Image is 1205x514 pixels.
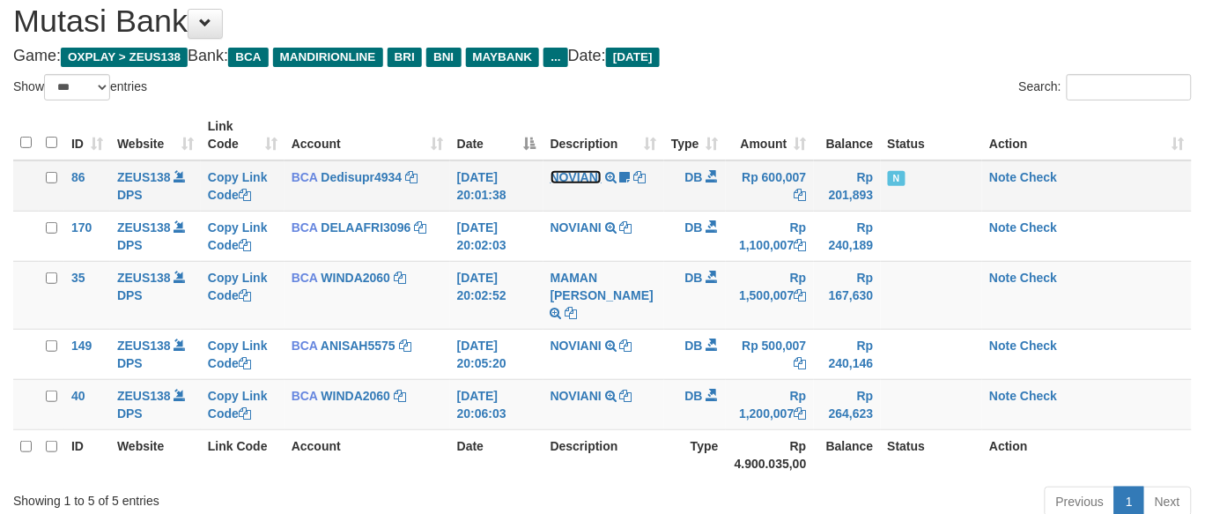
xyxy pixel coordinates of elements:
td: DPS [110,329,201,379]
a: Copy Dedisupr4934 to clipboard [405,170,418,184]
h1: Mutasi Bank [13,4,1192,39]
span: BNI [426,48,461,67]
span: BCA [292,220,318,235]
span: 149 [71,339,92,353]
td: Rp 264,623 [814,379,881,429]
a: ANISAH5575 [321,339,396,353]
a: Check [1020,170,1057,184]
a: ZEUS138 [117,220,171,235]
th: Type: activate to sort column ascending [664,110,726,160]
a: Check [1020,339,1057,353]
th: Account [285,429,450,480]
th: Date [450,429,543,480]
th: Website: activate to sort column ascending [110,110,201,160]
a: Copy NOVIANI to clipboard [620,389,632,403]
a: Dedisupr4934 [322,170,403,184]
td: Rp 1,200,007 [726,379,814,429]
span: 40 [71,389,85,403]
a: Copy Rp 1,500,007 to clipboard [795,288,807,302]
a: ZEUS138 [117,389,171,403]
td: Rp 201,893 [814,160,881,212]
a: NOVIANI [551,339,602,353]
td: DPS [110,160,201,212]
a: WINDA2060 [322,389,391,403]
th: Status [881,110,983,160]
a: Copy NOVIANI to clipboard [620,339,632,353]
th: Balance [814,429,881,480]
a: MAMAN [PERSON_NAME] [551,271,654,302]
span: MANDIRIONLINE [273,48,383,67]
a: Note [989,389,1016,403]
a: Copy MAMAN AGUSTIAN to clipboard [566,306,578,320]
a: Copy WINDA2060 to clipboard [394,271,406,285]
th: ID [64,429,110,480]
a: Copy ANISAH5575 to clipboard [399,339,411,353]
a: Copy Link Code [208,271,268,302]
span: BCA [292,339,318,353]
th: Link Code: activate to sort column ascending [201,110,285,160]
span: BCA [292,170,318,184]
select: Showentries [44,74,110,101]
td: DPS [110,211,201,261]
span: DB [685,389,703,403]
a: Copy NOVIANI to clipboard [634,170,647,184]
th: Date: activate to sort column descending [450,110,543,160]
th: Action [982,429,1192,480]
span: BCA [228,48,268,67]
span: BRI [388,48,422,67]
a: Copy NOVIANI to clipboard [620,220,632,235]
a: Note [989,220,1016,235]
span: BCA [292,271,318,285]
td: Rp 240,189 [814,211,881,261]
th: Account: activate to sort column ascending [285,110,450,160]
th: Amount: activate to sort column ascending [726,110,814,160]
a: ZEUS138 [117,170,171,184]
td: Rp 600,007 [726,160,814,212]
td: Rp 1,500,007 [726,261,814,329]
a: Note [989,170,1016,184]
th: Link Code [201,429,285,480]
a: Note [989,339,1016,353]
a: Note [989,271,1016,285]
a: Copy DELAAFRI3096 to clipboard [414,220,426,235]
span: ... [543,48,567,67]
a: Copy Rp 1,200,007 to clipboard [795,406,807,421]
span: DB [685,271,703,285]
a: ZEUS138 [117,339,171,353]
td: DPS [110,379,201,429]
td: [DATE] 20:02:52 [450,261,543,329]
div: Showing 1 to 5 of 5 entries [13,485,489,510]
a: NOVIANI [551,220,602,235]
label: Show entries [13,74,147,101]
a: WINDA2060 [322,271,391,285]
h4: Game: Bank: Date: [13,48,1192,65]
a: Copy Link Code [208,220,268,252]
td: [DATE] 20:02:03 [450,211,543,261]
span: [DATE] [606,48,660,67]
span: 170 [71,220,92,235]
a: Check [1020,389,1057,403]
a: Copy Rp 600,007 to clipboard [795,188,807,202]
a: Copy Link Code [208,339,268,370]
td: Rp 167,630 [814,261,881,329]
a: Copy Link Code [208,389,268,421]
span: DB [685,170,703,184]
a: Copy Link Code [208,170,268,202]
a: Copy Rp 1,100,007 to clipboard [795,238,807,252]
th: ID: activate to sort column ascending [64,110,110,160]
td: [DATE] 20:06:03 [450,379,543,429]
a: ZEUS138 [117,271,171,285]
th: Type [664,429,726,480]
span: 35 [71,271,85,285]
input: Search: [1067,74,1192,101]
span: Has Note [888,171,906,186]
th: Action: activate to sort column ascending [982,110,1192,160]
span: BCA [292,389,318,403]
a: Copy Rp 500,007 to clipboard [795,356,807,370]
span: OXPLAY > ZEUS138 [61,48,188,67]
td: Rp 500,007 [726,329,814,379]
th: Description [543,429,664,480]
th: Balance [814,110,881,160]
th: Rp 4.900.035,00 [726,429,814,480]
span: DB [685,339,703,353]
